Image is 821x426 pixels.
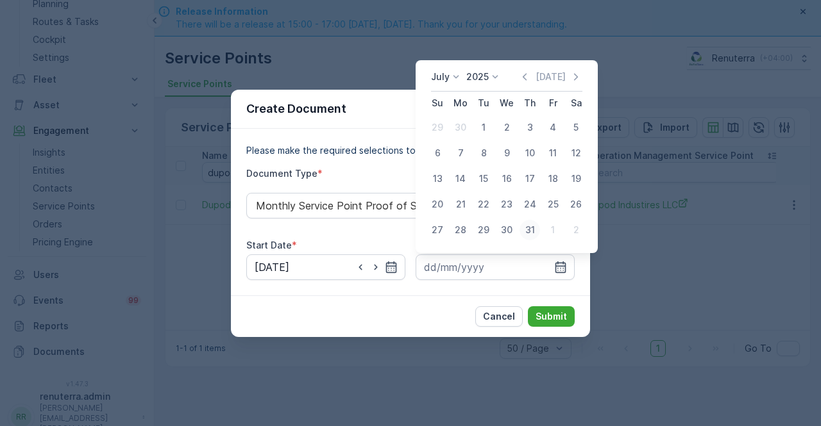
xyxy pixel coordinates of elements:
[566,117,586,138] div: 5
[566,220,586,240] div: 2
[520,194,540,215] div: 24
[496,168,517,189] div: 16
[536,310,567,323] p: Submit
[246,100,346,118] p: Create Document
[427,143,448,163] div: 6
[483,310,515,323] p: Cancel
[473,168,494,189] div: 15
[426,92,449,115] th: Sunday
[566,143,586,163] div: 12
[495,92,518,115] th: Wednesday
[427,220,448,240] div: 27
[472,92,495,115] th: Tuesday
[496,194,517,215] div: 23
[543,143,563,163] div: 11
[449,92,472,115] th: Monday
[496,143,517,163] div: 9
[473,117,494,138] div: 1
[431,70,450,83] p: July
[450,194,471,215] div: 21
[518,92,541,115] th: Thursday
[246,254,405,280] input: dd/mm/yyyy
[416,254,575,280] input: dd/mm/yyyy
[566,194,586,215] div: 26
[246,168,317,179] label: Document Type
[246,240,292,250] label: Start Date
[564,92,588,115] th: Saturday
[543,117,563,138] div: 4
[475,306,523,327] button: Cancel
[520,143,540,163] div: 10
[496,220,517,240] div: 30
[427,117,448,138] div: 29
[466,70,489,83] p: 2025
[520,168,540,189] div: 17
[450,143,471,163] div: 7
[543,220,563,240] div: 1
[246,144,575,157] p: Please make the required selections to create your document.
[496,117,517,138] div: 2
[566,168,586,189] div: 19
[450,220,471,240] div: 28
[536,70,566,83] p: [DATE]
[520,220,540,240] div: 31
[427,168,448,189] div: 13
[543,194,563,215] div: 25
[528,306,575,327] button: Submit
[473,143,494,163] div: 8
[543,168,563,189] div: 18
[473,220,494,240] div: 29
[473,194,494,215] div: 22
[450,168,471,189] div: 14
[450,117,471,138] div: 30
[427,194,448,215] div: 20
[520,117,540,138] div: 3
[541,92,564,115] th: Friday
